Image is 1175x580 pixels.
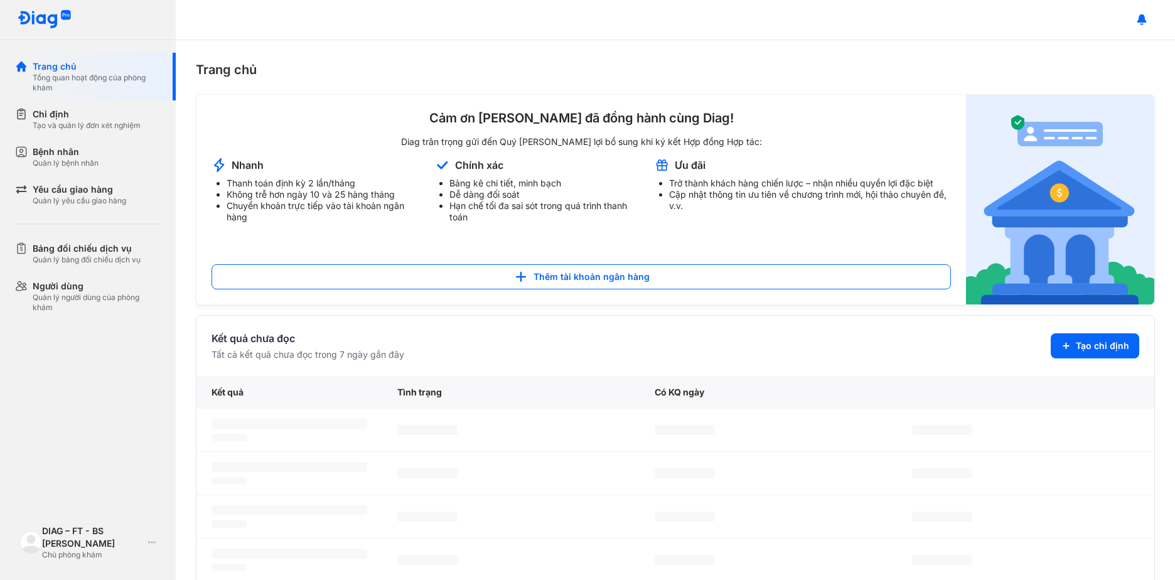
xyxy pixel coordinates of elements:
li: Thanh toán định kỳ 2 lần/tháng [227,178,419,189]
li: Cập nhật thông tin ưu tiên về chương trình mới, hội thảo chuyên đề, v.v. [669,189,951,212]
img: account-announcement [654,158,670,173]
div: Tất cả kết quả chưa đọc trong 7 ngày gần đây [212,348,404,361]
div: Có KQ ngày [640,376,897,409]
span: ‌ [655,468,715,478]
div: Kết quả chưa đọc [212,331,404,346]
div: Yêu cầu giao hàng [33,183,126,196]
div: Nhanh [232,158,264,172]
span: ‌ [397,425,458,435]
li: Trở thành khách hàng chiến lược – nhận nhiều quyền lợi đặc biệt [669,178,951,189]
div: Quản lý yêu cầu giao hàng [33,196,126,206]
div: Ưu đãi [675,158,706,172]
span: ‌ [212,549,367,559]
div: Trang chủ [33,60,161,73]
span: ‌ [397,512,458,522]
li: Bảng kê chi tiết, minh bạch [449,178,640,189]
span: ‌ [397,468,458,478]
div: Cảm ơn [PERSON_NAME] đã đồng hành cùng Diag! [212,110,951,126]
span: ‌ [212,477,247,485]
div: Kết quả [196,376,382,409]
div: Diag trân trọng gửi đến Quý [PERSON_NAME] lợi bổ sung khi ký kết Hợp đồng Hợp tác: [212,136,951,148]
div: Bệnh nhân [33,146,99,158]
img: account-announcement [434,158,450,173]
span: ‌ [655,555,715,565]
span: ‌ [912,425,972,435]
div: Chủ phòng khám [42,550,143,560]
li: Không trễ hơn ngày 10 và 25 hàng tháng [227,189,419,200]
div: Người dùng [33,280,161,293]
li: Hạn chế tối đa sai sót trong quá trình thanh toán [449,200,640,223]
div: Chính xác [455,158,503,172]
span: ‌ [212,520,247,528]
img: logo [20,531,42,553]
div: DIAG – FT - BS [PERSON_NAME] [42,525,143,550]
img: logo [18,10,72,30]
span: ‌ [655,512,715,522]
li: Dễ dàng đối soát [449,189,640,200]
button: Thêm tài khoản ngân hàng [212,264,951,289]
li: Chuyển khoản trực tiếp vào tài khoản ngân hàng [227,200,419,223]
span: ‌ [397,555,458,565]
span: ‌ [212,462,367,472]
span: ‌ [212,505,367,515]
div: Tạo và quản lý đơn xét nghiệm [33,121,141,131]
span: ‌ [912,468,972,478]
span: ‌ [655,425,715,435]
span: ‌ [212,434,247,441]
div: Trang chủ [196,60,1155,79]
span: ‌ [912,512,972,522]
span: Tạo chỉ định [1076,340,1129,352]
div: Tổng quan hoạt động của phòng khám [33,73,161,93]
div: Tình trạng [382,376,640,409]
div: Chỉ định [33,108,141,121]
span: ‌ [212,564,247,571]
img: account-announcement [212,158,227,173]
div: Quản lý bảng đối chiếu dịch vụ [33,255,141,265]
span: ‌ [912,555,972,565]
div: Quản lý người dùng của phòng khám [33,293,161,313]
span: ‌ [212,419,367,429]
img: account-announcement [966,95,1154,304]
button: Tạo chỉ định [1051,333,1139,358]
div: Quản lý bệnh nhân [33,158,99,168]
div: Bảng đối chiếu dịch vụ [33,242,141,255]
